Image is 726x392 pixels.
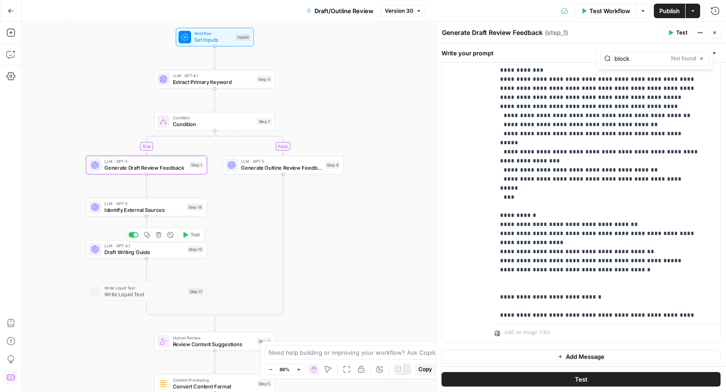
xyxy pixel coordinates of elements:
span: Test [676,29,687,37]
span: Convert Content Format [173,382,254,390]
span: Set Inputs [194,36,233,44]
span: Publish [659,6,680,15]
span: Test [191,231,200,238]
div: LLM · GPT-5Generate Outline Review FeedbackStep 8 [223,156,344,174]
span: Draft/Outline Review [314,6,373,15]
button: Test [441,372,721,387]
button: Copy [415,363,436,375]
div: Step 2 [257,338,272,345]
span: Content Processing [173,377,254,383]
img: o3r9yhbrn24ooq0tey3lueqptmfj [159,380,167,387]
g: Edge from step_2 to step_5 [214,350,216,373]
div: LLM · GPT-4.1Draft Writing GuideStep 10Test [86,240,207,259]
g: Edge from step_7 to step_1 [145,130,215,155]
span: Review Content Suggestions [173,340,254,348]
span: Identify External Sources [104,206,184,214]
div: LLM · GPT-4.1Extract Primary KeywordStep 4 [154,70,275,88]
span: LLM · GPT-4.1 [104,243,184,249]
button: Draft/Outline Review [301,4,379,18]
span: Copy [418,365,432,373]
div: LLM · GPT-5Identify External SourcesStep 14 [86,198,207,216]
span: 86% [280,366,289,373]
button: Test [179,230,203,240]
div: Step 7 [257,118,272,125]
span: Test [575,375,588,384]
div: LLM · GPT-5Generate Draft Review FeedbackStep 1 [86,156,207,174]
g: Edge from step_7 to step_8 [215,130,284,155]
textarea: Generate Draft Review Feedback [442,28,543,37]
span: Generate Outline Review Feedback [241,164,322,171]
g: Edge from step_10 to step_11 [145,258,147,281]
div: Step 11 [188,288,203,295]
div: Human ReviewReview Content SuggestionsStep 2 [154,332,275,351]
span: Workflow [194,30,233,37]
span: Test Workflow [589,6,630,15]
div: Step 10 [187,246,203,253]
g: Edge from step_8 to step_7-conditional-end [215,174,283,319]
g: Edge from start to step_4 [214,46,216,69]
div: Write Liquid TextWrite Liquid TextStep 11 [86,282,207,301]
div: Step 4 [256,76,272,83]
span: Write Liquid Text [104,290,185,298]
span: Condition [173,115,254,121]
span: LLM · GPT-5 [241,158,322,165]
g: Edge from step_1 to step_14 [145,174,147,197]
g: Edge from step_7-conditional-end to step_2 [214,317,216,331]
div: ConditionConditionStep 7 [154,112,275,131]
span: Draft Writing Guide [104,248,184,256]
span: Generate Draft Review Feedback [104,164,186,171]
div: Step 5 [257,380,272,387]
button: Version 30 [381,5,426,17]
div: Step 8 [325,162,340,168]
span: Version 30 [385,7,413,15]
span: LLM · GPT-5 [104,201,184,207]
button: Publish [654,4,685,18]
span: LLM · GPT-4.1 [173,73,254,79]
span: Add Message [566,352,604,361]
button: Test [664,27,692,39]
div: Inputs [236,34,250,40]
div: Step 1 [190,162,204,168]
button: Test Workflow [575,4,636,18]
span: LLM · GPT-5 [104,158,186,165]
button: Generate with AI [654,47,721,59]
div: WorkflowSet InputsInputs [154,28,275,46]
span: Write Liquid Text [104,285,185,291]
button: Add Message [441,350,721,363]
span: Human Review [173,335,254,341]
div: Write your prompt [436,44,726,62]
span: ( step_1 ) [545,28,568,37]
g: Edge from step_11 to step_7-conditional-end [147,300,215,318]
span: Extract Primary Keyword [173,78,254,86]
g: Edge from step_4 to step_7 [214,88,216,111]
input: Search [614,54,667,63]
span: Condition [173,120,254,128]
span: Not found [671,54,696,63]
div: Step 14 [187,204,204,211]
